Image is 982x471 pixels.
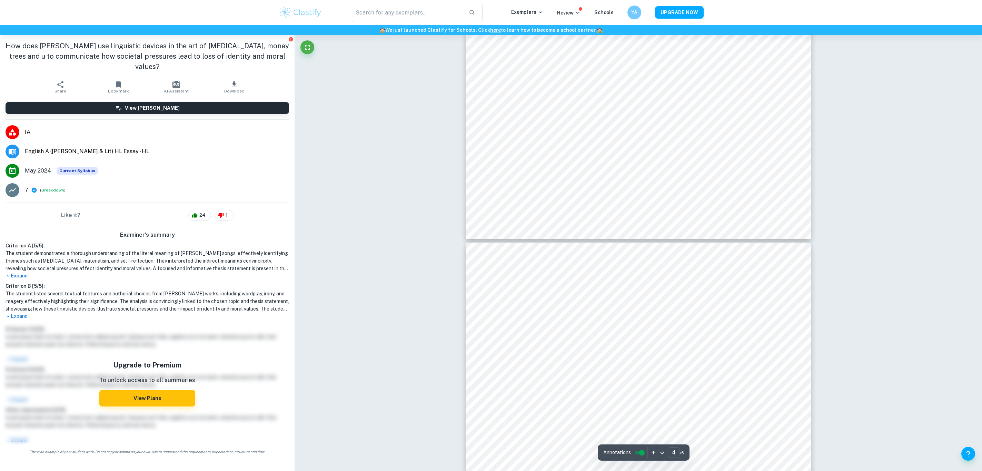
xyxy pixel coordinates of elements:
img: AI Assistant [172,81,180,88]
span: IA [25,128,289,136]
div: 1 [215,210,234,221]
p: Exemplars [511,8,543,16]
h6: We just launched Clastify for Schools. Click to learn how to become a school partner. [1,26,981,34]
button: YA [627,6,641,19]
span: This is an example of past student work. Do not copy or submit as your own. Use to understand the... [3,449,292,454]
h1: The student demonstrated a thorough understanding of the literal meaning of [PERSON_NAME] songs, ... [6,249,289,272]
p: To unlock access to all summaries [99,376,195,385]
span: Download [224,89,245,94]
h6: Examiner's summary [3,231,292,239]
h5: Upgrade to Premium [99,360,195,370]
span: May 2024 [25,167,51,175]
span: Bookmark [108,89,129,94]
span: Annotations [603,449,631,456]
div: This exemplar is based on the current syllabus. Feel free to refer to it for inspiration/ideas wh... [57,167,98,175]
button: Bookmark [89,77,147,97]
button: UPGRADE NOW [655,6,704,19]
button: Share [31,77,89,97]
h6: Like it? [61,211,80,219]
span: / 6 [680,450,684,456]
a: here [490,27,501,33]
a: Schools [594,10,614,15]
span: AI Assistant [164,89,189,94]
p: 7 [25,186,28,194]
button: View [PERSON_NAME] [6,102,289,114]
span: 24 [196,212,209,219]
button: Fullscreen [300,40,314,54]
button: Breakdown [41,187,64,193]
p: Expand [6,272,289,279]
button: View Plans [99,390,195,406]
h6: View [PERSON_NAME] [125,104,180,112]
p: Review [557,9,581,17]
span: 1 [222,212,231,219]
span: 🏫 [597,27,603,33]
button: AI Assistant [147,77,205,97]
span: English A ([PERSON_NAME] & Lit) HL Essay - HL [25,147,289,156]
span: ( ) [40,187,66,194]
button: Help and Feedback [961,447,975,461]
span: Current Syllabus [57,167,98,175]
button: Download [205,77,263,97]
span: 🏫 [379,27,385,33]
h1: The student listed several textual features and authorial choices from [PERSON_NAME] works, inclu... [6,290,289,313]
h6: YA [630,9,638,16]
button: Report issue [288,37,293,42]
span: Share [54,89,66,94]
img: Clastify logo [279,6,323,19]
input: Search for any exemplars... [351,3,464,22]
h6: Criterion A [ 5 / 5 ]: [6,242,289,249]
h1: How does [PERSON_NAME] use linguistic devices in the art of [MEDICAL_DATA], money trees and u to ... [6,41,289,72]
div: 24 [188,210,211,221]
h6: Criterion B [ 5 / 5 ]: [6,282,289,290]
p: Expand [6,313,289,320]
